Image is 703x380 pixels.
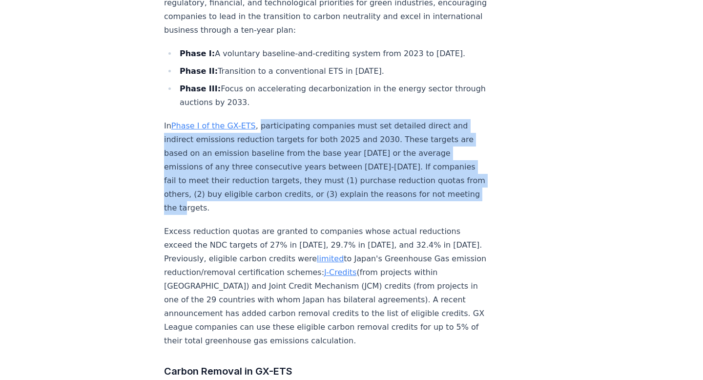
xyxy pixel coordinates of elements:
[324,268,356,277] a: J-Credits
[164,119,487,215] p: In , participating companies must set detailed direct and indirect emissions reduction targets fo...
[180,49,215,58] strong: Phase I:
[177,47,487,61] li: A voluntary baseline-and-crediting system from 2023 to [DATE].
[177,64,487,78] li: Transition to a conventional ETS in [DATE].
[180,84,221,93] strong: Phase III:
[164,363,487,379] h3: Carbon Removal in GX-ETS
[171,121,256,130] a: Phase I of the GX-ETS
[177,82,487,109] li: Focus on accelerating decarbonization in the energy sector through auctions by 2033.
[164,225,487,348] p: Excess reduction quotas are granted to companies whose actual reductions exceed the NDC targets o...
[317,254,344,263] a: limited
[180,66,218,76] strong: Phase II:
